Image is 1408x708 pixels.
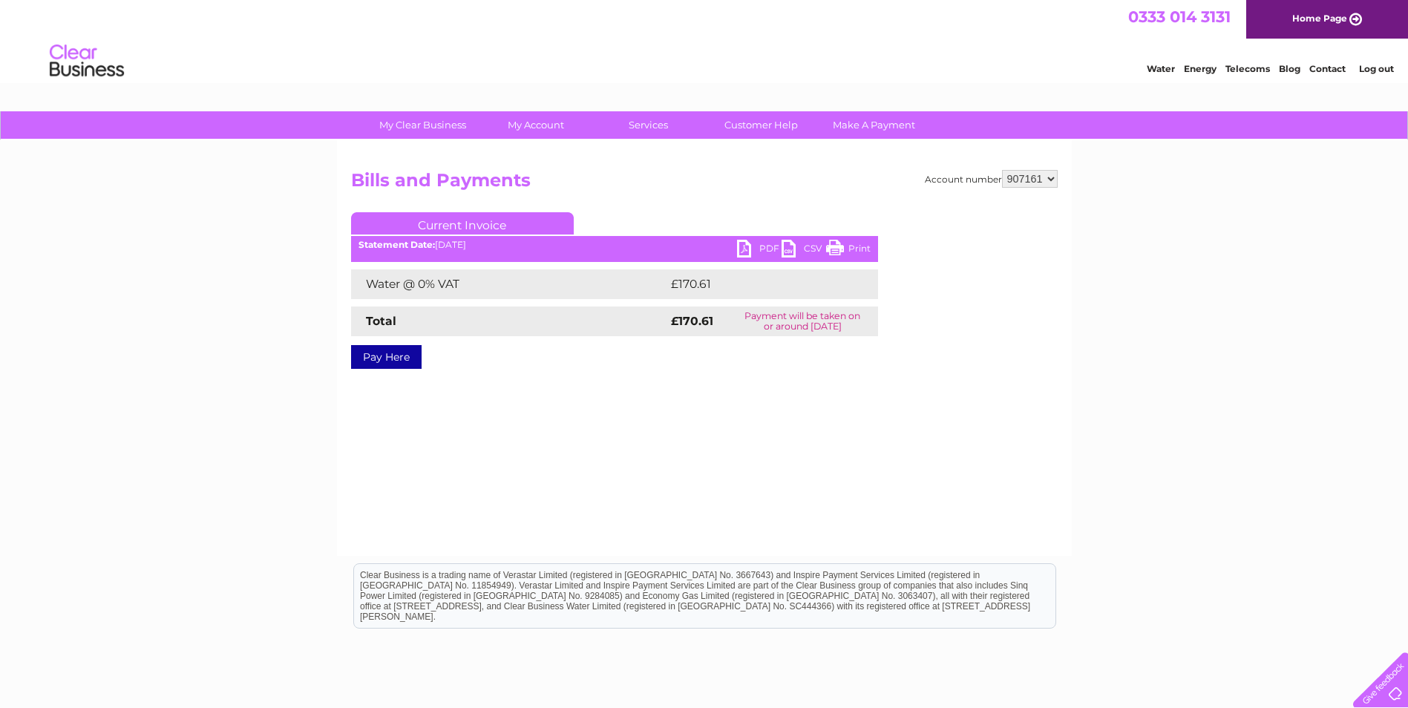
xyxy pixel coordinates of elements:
a: Customer Help [700,111,822,139]
a: Print [826,240,871,261]
a: My Clear Business [361,111,484,139]
img: logo.png [49,39,125,84]
a: Services [587,111,710,139]
a: Make A Payment [813,111,935,139]
a: Current Invoice [351,212,574,235]
a: Energy [1184,63,1217,74]
b: Statement Date: [358,239,435,250]
a: Telecoms [1225,63,1270,74]
a: 0333 014 3131 [1128,7,1231,26]
strong: Total [366,314,396,328]
div: [DATE] [351,240,878,250]
h2: Bills and Payments [351,170,1058,198]
a: My Account [474,111,597,139]
div: Account number [925,170,1058,188]
a: CSV [782,240,826,261]
div: Clear Business is a trading name of Verastar Limited (registered in [GEOGRAPHIC_DATA] No. 3667643... [354,8,1055,72]
a: PDF [737,240,782,261]
a: Contact [1309,63,1346,74]
strong: £170.61 [671,314,713,328]
td: £170.61 [667,269,850,299]
a: Water [1147,63,1175,74]
td: Payment will be taken on or around [DATE] [727,307,877,336]
td: Water @ 0% VAT [351,269,667,299]
a: Pay Here [351,345,422,369]
a: Log out [1359,63,1394,74]
a: Blog [1279,63,1300,74]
